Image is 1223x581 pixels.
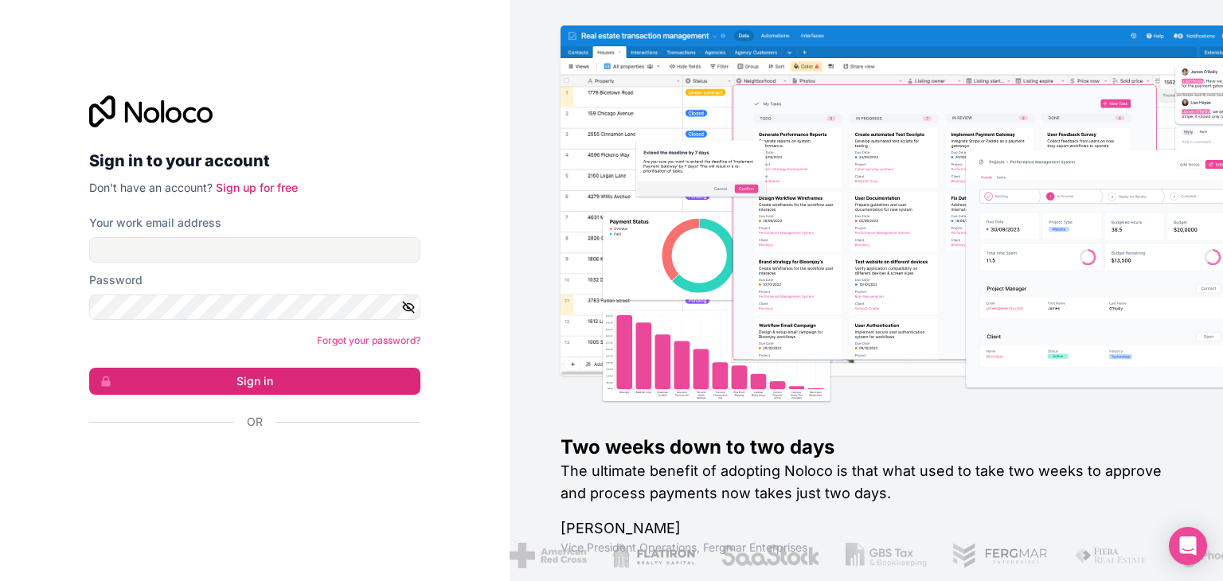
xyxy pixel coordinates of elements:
input: Email address [89,237,420,263]
h1: [PERSON_NAME] [561,517,1172,540]
label: Your work email address [89,215,221,231]
a: Forgot your password? [317,334,420,346]
h2: The ultimate benefit of adopting Noloco is that what used to take two weeks to approve and proces... [561,460,1172,505]
span: Don't have an account? [89,181,213,194]
a: Sign up for free [216,181,298,194]
span: Or [247,414,263,430]
h1: Vice President Operations , Fergmar Enterprises [561,540,1172,556]
iframe: Sign in with Google Button [81,447,416,482]
img: /assets/american-red-cross-BAupjrZR.png [509,543,586,568]
input: Password [89,294,420,320]
button: Sign in [89,368,420,395]
label: Password [89,272,143,288]
div: Open Intercom Messenger [1169,527,1207,565]
h2: Sign in to your account [89,146,420,175]
h1: Two weeks down to two days [561,435,1172,460]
